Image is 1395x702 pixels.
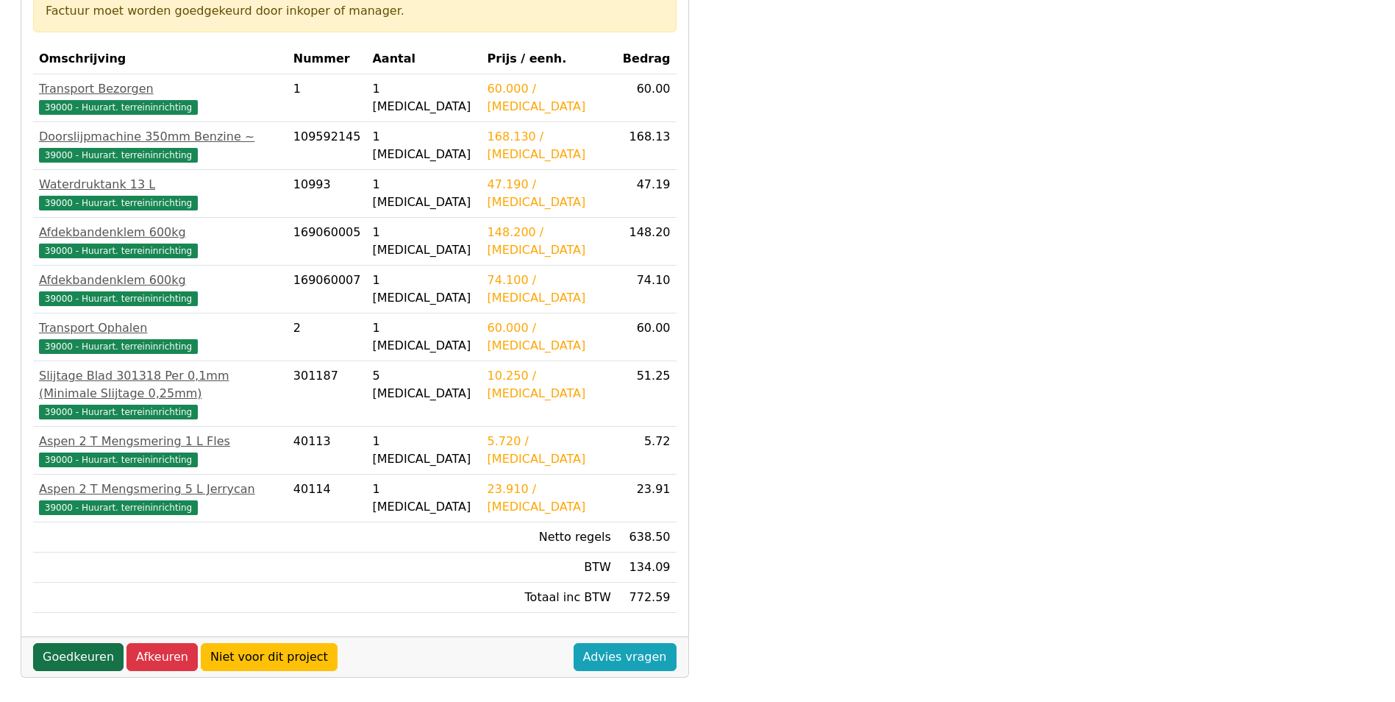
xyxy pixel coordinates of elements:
[372,176,475,211] div: 1 [MEDICAL_DATA]
[288,74,367,122] td: 1
[617,44,677,74] th: Bedrag
[488,433,611,468] div: 5.720 / [MEDICAL_DATA]
[482,44,617,74] th: Prijs / eenh.
[488,319,611,355] div: 60.000 / [MEDICAL_DATA]
[617,74,677,122] td: 60.00
[39,319,282,337] div: Transport Ophalen
[488,481,611,516] div: 23.910 / [MEDICAL_DATA]
[372,319,475,355] div: 1 [MEDICAL_DATA]
[617,475,677,522] td: 23.91
[288,170,367,218] td: 10993
[39,176,282,194] div: Waterdruktank 13 L
[488,176,611,211] div: 47.190 / [MEDICAL_DATA]
[617,522,677,553] td: 638.50
[288,122,367,170] td: 109592145
[366,44,481,74] th: Aantal
[488,128,611,163] div: 168.130 / [MEDICAL_DATA]
[39,128,282,163] a: Doorslijpmachine 350mm Benzine ~39000 - Huurart. terreininrichting
[288,44,367,74] th: Nummer
[39,481,282,516] a: Aspen 2 T Mengsmering 5 L Jerrycan39000 - Huurart. terreininrichting
[39,453,198,467] span: 39000 - Huurart. terreininrichting
[617,266,677,313] td: 74.10
[39,176,282,211] a: Waterdruktank 13 L39000 - Huurart. terreininrichting
[482,522,617,553] td: Netto regels
[39,339,198,354] span: 39000 - Huurart. terreininrichting
[39,319,282,355] a: Transport Ophalen39000 - Huurart. terreininrichting
[288,427,367,475] td: 40113
[288,218,367,266] td: 169060005
[488,80,611,116] div: 60.000 / [MEDICAL_DATA]
[372,433,475,468] div: 1 [MEDICAL_DATA]
[46,2,664,20] div: Factuur moet worden goedgekeurd door inkoper of manager.
[39,433,282,468] a: Aspen 2 T Mengsmering 1 L Fles39000 - Huurart. terreininrichting
[288,313,367,361] td: 2
[488,272,611,307] div: 74.100 / [MEDICAL_DATA]
[617,427,677,475] td: 5.72
[39,367,282,420] a: Slijtage Blad 301318 Per 0,1mm (Minimale Slijtage 0,25mm)39000 - Huurart. terreininrichting
[482,553,617,583] td: BTW
[617,553,677,583] td: 134.09
[288,266,367,313] td: 169060007
[126,643,198,671] a: Afkeuren
[574,643,677,671] a: Advies vragen
[488,367,611,403] div: 10.250 / [MEDICAL_DATA]
[39,224,282,259] a: Afdekbandenklem 600kg39000 - Huurart. terreininrichting
[201,643,338,671] a: Niet voor dit project
[39,100,198,115] span: 39000 - Huurart. terreininrichting
[372,80,475,116] div: 1 [MEDICAL_DATA]
[39,80,282,116] a: Transport Bezorgen39000 - Huurart. terreininrichting
[617,583,677,613] td: 772.59
[288,475,367,522] td: 40114
[39,148,198,163] span: 39000 - Huurart. terreininrichting
[488,224,611,259] div: 148.200 / [MEDICAL_DATA]
[39,291,198,306] span: 39000 - Huurart. terreininrichting
[39,272,282,307] a: Afdekbandenklem 600kg39000 - Huurart. terreininrichting
[39,367,282,403] div: Slijtage Blad 301318 Per 0,1mm (Minimale Slijtage 0,25mm)
[39,481,282,498] div: Aspen 2 T Mengsmering 5 L Jerrycan
[33,643,124,671] a: Goedkeuren
[39,224,282,241] div: Afdekbandenklem 600kg
[39,80,282,98] div: Transport Bezorgen
[33,44,288,74] th: Omschrijving
[372,481,475,516] div: 1 [MEDICAL_DATA]
[39,244,198,258] span: 39000 - Huurart. terreininrichting
[39,196,198,210] span: 39000 - Huurart. terreininrichting
[39,405,198,419] span: 39000 - Huurart. terreininrichting
[617,122,677,170] td: 168.13
[372,128,475,163] div: 1 [MEDICAL_DATA]
[372,272,475,307] div: 1 [MEDICAL_DATA]
[372,224,475,259] div: 1 [MEDICAL_DATA]
[617,218,677,266] td: 148.20
[617,361,677,427] td: 51.25
[39,128,282,146] div: Doorslijpmachine 350mm Benzine ~
[39,500,198,515] span: 39000 - Huurart. terreininrichting
[39,272,282,289] div: Afdekbandenklem 600kg
[39,433,282,450] div: Aspen 2 T Mengsmering 1 L Fles
[617,313,677,361] td: 60.00
[372,367,475,403] div: 5 [MEDICAL_DATA]
[482,583,617,613] td: Totaal inc BTW
[288,361,367,427] td: 301187
[617,170,677,218] td: 47.19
